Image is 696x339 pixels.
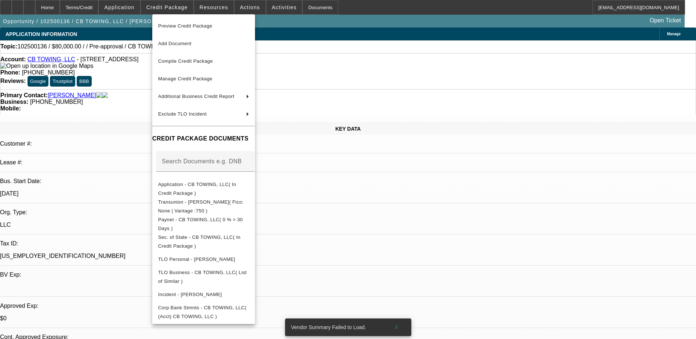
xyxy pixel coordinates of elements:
[162,158,242,164] mat-label: Search Documents e.g. DNB
[158,199,244,214] span: Transunion - [PERSON_NAME]( Fico: None | Vantage :750 )
[152,251,255,268] button: TLO Personal - Hoppstadter, Joshua
[152,198,255,215] button: Transunion - Hoppstadter, Joshua( Fico: None | Vantage :750 )
[152,303,255,321] button: Corp Bank Stmnts - CB TOWING, LLC( (Acct) CB TOWING, LLC )
[158,256,235,262] span: TLO Personal - [PERSON_NAME]
[158,23,212,29] span: Preview Credit Package
[158,58,213,64] span: Compile Credit Package
[158,305,247,319] span: Corp Bank Stmnts - CB TOWING, LLC( (Acct) CB TOWING, LLC )
[158,94,234,99] span: Additional Business Credit Report
[158,234,240,249] span: Sec. of State - CB TOWING, LLC( In Credit Package )
[158,217,243,231] span: Paynet - CB TOWING, LLC( 0 % > 30 Days )
[158,111,207,117] span: Exclude TLO Incident
[152,215,255,233] button: Paynet - CB TOWING, LLC( 0 % > 30 Days )
[158,270,247,284] span: TLO Business - CB TOWING, LLC( List of Similar )
[158,76,212,81] span: Manage Credit Package
[158,182,236,196] span: Application - CB TOWING, LLC( In Credit Package )
[158,292,222,297] span: Incident - [PERSON_NAME]
[152,268,255,286] button: TLO Business - CB TOWING, LLC( List of Similar )
[152,286,255,303] button: Incident - Hoppstadter, Joshua
[158,41,192,46] span: Add Document
[152,180,255,198] button: Application - CB TOWING, LLC( In Credit Package )
[152,134,255,143] h4: CREDIT PACKAGE DOCUMENTS
[152,233,255,251] button: Sec. of State - CB TOWING, LLC( In Credit Package )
